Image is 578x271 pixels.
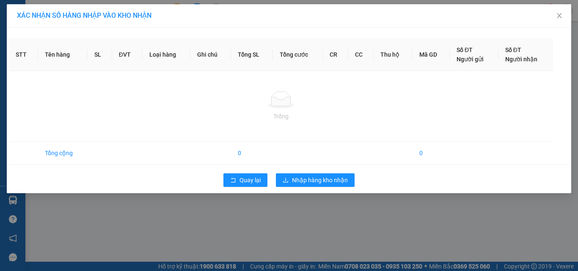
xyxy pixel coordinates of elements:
[16,112,546,121] div: Trống
[17,11,151,19] span: XÁC NHẬN SỐ HÀNG NHẬP VÀO KHO NHẬN
[231,38,273,71] th: Tổng SL
[190,38,231,71] th: Ghi chú
[348,38,374,71] th: CC
[9,38,38,71] th: STT
[556,12,563,19] span: close
[457,56,484,63] span: Người gửi
[413,38,450,71] th: Mã GD
[292,175,348,185] span: Nhập hàng kho nhận
[276,173,355,187] button: downloadNhập hàng kho nhận
[413,142,450,165] td: 0
[283,177,289,184] span: download
[38,142,88,165] td: Tổng cộng
[88,38,112,71] th: SL
[239,175,261,185] span: Quay lại
[457,47,473,53] span: Số ĐT
[505,47,521,53] span: Số ĐT
[374,38,413,71] th: Thu hộ
[143,38,191,71] th: Loại hàng
[38,38,88,71] th: Tên hàng
[231,142,273,165] td: 0
[323,38,348,71] th: CR
[273,38,323,71] th: Tổng cước
[223,173,267,187] button: rollbackQuay lại
[505,56,537,63] span: Người nhận
[548,4,571,28] button: Close
[230,177,236,184] span: rollback
[112,38,143,71] th: ĐVT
